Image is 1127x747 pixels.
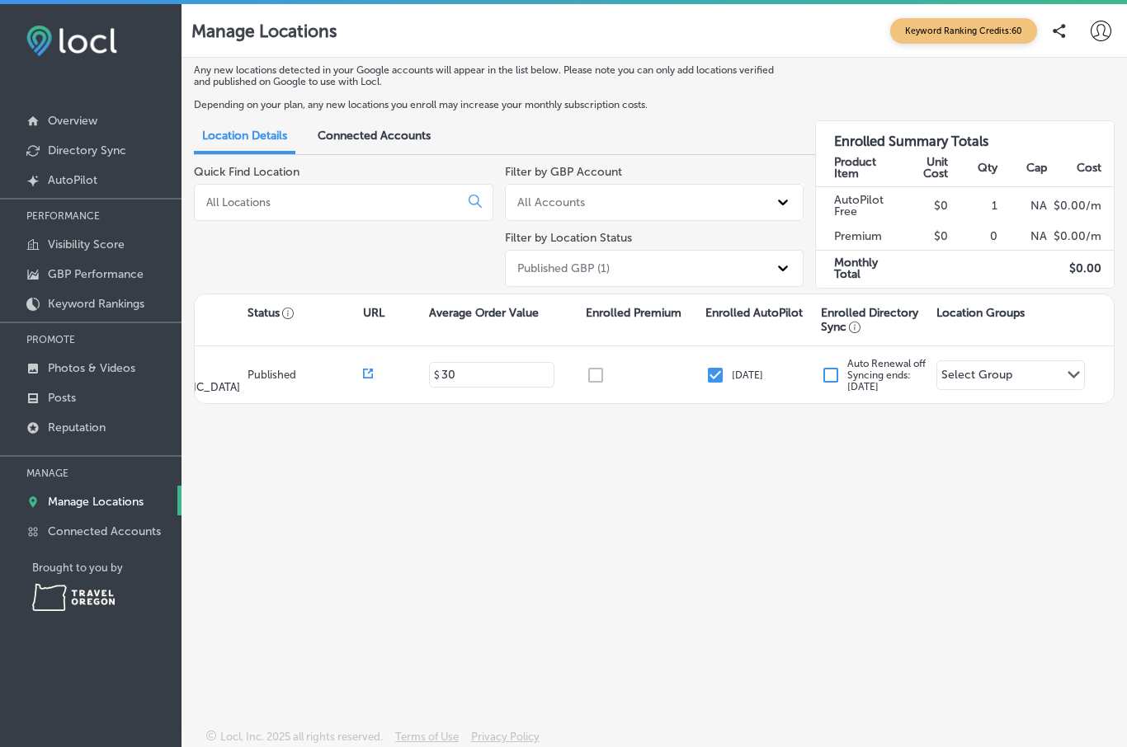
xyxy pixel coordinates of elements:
[48,297,144,311] p: Keyword Rankings
[434,369,440,381] p: $
[816,121,1114,149] h3: Enrolled Summary Totals
[936,306,1025,320] p: Location Groups
[998,224,1048,250] td: NA
[248,306,363,320] p: Status
[194,165,299,179] label: Quick Find Location
[834,155,876,181] strong: Product Item
[517,195,585,209] div: All Accounts
[949,224,998,250] td: 0
[48,524,161,538] p: Connected Accounts
[194,64,792,87] p: Any new locations detected in your Google accounts will appear in the list below. Please note you...
[1048,149,1114,186] th: Cost
[821,306,928,334] p: Enrolled Directory Sync
[1048,250,1114,287] td: $ 0.00
[248,369,363,381] p: Published
[890,18,1037,44] span: Keyword Ranking Credits: 60
[705,306,803,320] p: Enrolled AutoPilot
[1048,224,1114,250] td: $ 0.00 /m
[816,250,898,287] td: Monthly Total
[505,165,622,179] label: Filter by GBP Account
[48,173,97,187] p: AutoPilot
[941,368,1012,387] div: Select Group
[48,495,144,509] p: Manage Locations
[998,149,1048,186] th: Cap
[847,369,911,392] span: Syncing ends: [DATE]
[191,21,337,41] p: Manage Locations
[732,369,763,381] p: [DATE]
[847,358,926,392] p: Auto Renewal off
[1048,187,1114,224] td: $ 0.00 /m
[899,224,949,250] td: $0
[32,584,115,611] img: Travel Oregon
[899,149,949,186] th: Unit Cost
[48,267,144,281] p: GBP Performance
[205,195,455,209] input: All Locations
[949,187,998,224] td: 1
[26,26,117,56] img: fda3e92497d09a02dc62c9cd864e3231.png
[220,731,383,743] p: Locl, Inc. 2025 all rights reserved.
[202,129,287,143] span: Location Details
[586,306,681,320] p: Enrolled Premium
[816,187,898,224] td: AutoPilot Free
[998,187,1048,224] td: NA
[32,561,182,574] p: Brought to you by
[48,237,125,251] p: Visibility Score
[48,420,106,435] p: Reputation
[48,143,126,157] p: Directory Sync
[517,261,610,275] div: Published GBP (1)
[48,114,97,128] p: Overview
[816,224,898,250] td: Premium
[899,187,949,224] td: $0
[429,306,539,320] p: Average Order Value
[318,129,431,143] span: Connected Accounts
[505,231,632,245] label: Filter by Location Status
[949,149,998,186] th: Qty
[194,99,792,110] p: Depending on your plan, any new locations you enroll may increase your monthly subscription costs.
[48,361,135,375] p: Photos & Videos
[363,306,384,320] p: URL
[48,391,76,405] p: Posts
